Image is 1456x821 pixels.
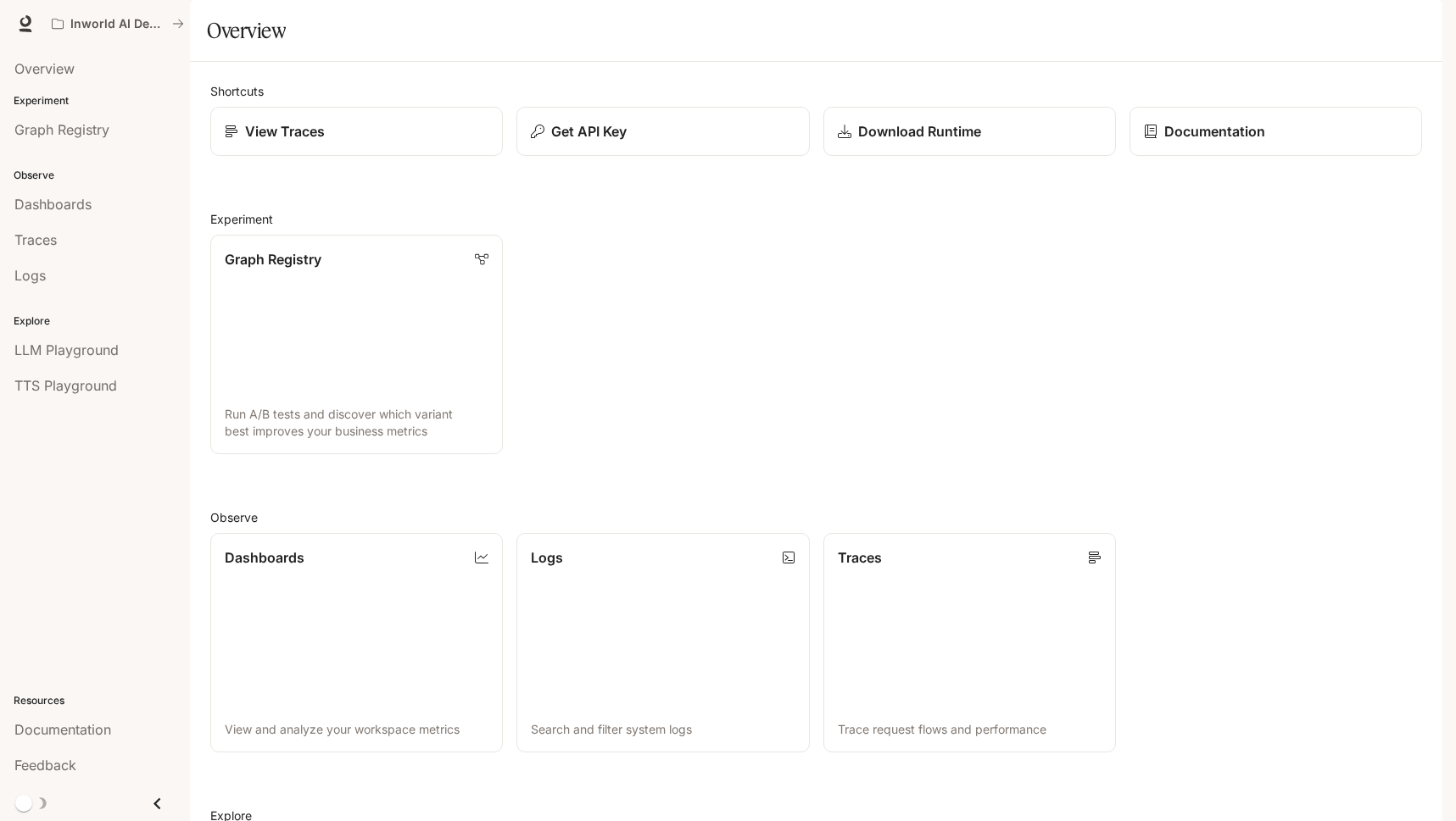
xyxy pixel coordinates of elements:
[516,107,809,156] button: Get API Key
[70,17,165,31] p: Inworld AI Demos
[838,547,882,568] p: Traces
[1164,121,1265,141] p: Documentation
[210,235,503,454] a: Graph RegistryRun A/B tests and discover which variant best improves your business metrics
[225,721,488,738] p: View and analyze your workspace metrics
[1130,107,1422,156] a: Documentation
[245,121,325,141] p: View Traces
[531,721,795,738] p: Search and filter system logs
[44,7,192,41] button: All workspaces
[858,121,981,141] p: Download Runtime
[210,107,503,156] a: View Traces
[210,210,1422,228] h2: Experiment
[207,14,286,47] h1: Overview
[551,121,627,141] p: Get API Key
[823,107,1116,156] a: Download Runtime
[225,406,488,440] p: Run A/B tests and discover which variant best improves your business metrics
[823,533,1116,752] a: TracesTrace request flows and performance
[838,721,1102,738] p: Trace request flows and performance
[210,508,1422,526] h2: Observe
[225,249,321,269] p: Graph Registry
[210,82,1422,100] h2: Shortcuts
[516,533,809,752] a: LogsSearch and filter system logs
[210,533,503,752] a: DashboardsView and analyze your workspace metrics
[225,547,304,568] p: Dashboards
[531,547,563,568] p: Logs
